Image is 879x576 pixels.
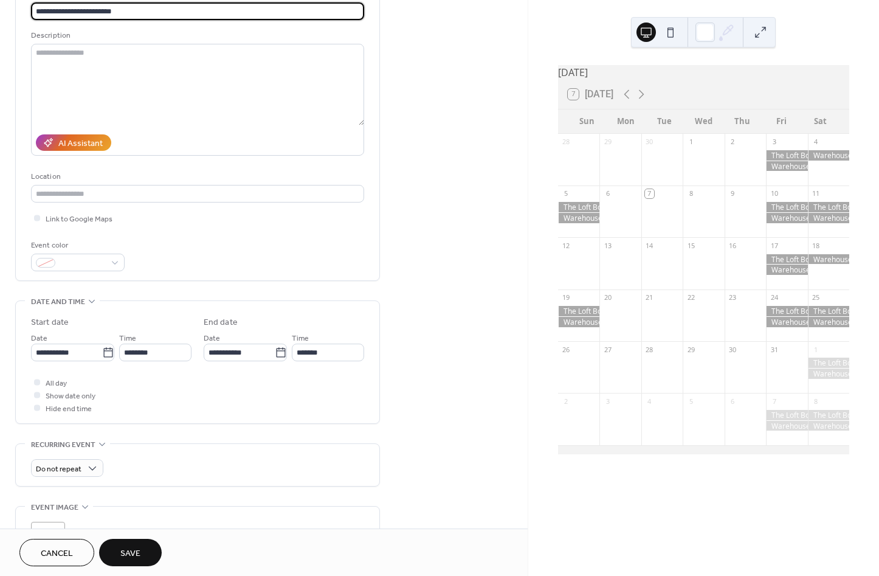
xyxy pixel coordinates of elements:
div: The Loft Booked - EH & RD [766,410,807,420]
div: 3 [770,137,779,147]
span: Do not repeat [36,462,81,476]
div: AI Assistant [58,137,103,150]
div: The Loft Booked - LH & CR [766,202,807,212]
div: 13 [603,241,612,250]
div: Warehouse Booked - RB & JF [808,213,849,223]
div: 5 [686,397,695,406]
span: Link to Google Maps [46,213,112,226]
div: 4 [812,137,821,147]
div: 2 [562,397,571,406]
div: 11 [812,189,821,198]
div: The Loft Booked - JB & CH [558,306,599,316]
span: Show date only [46,390,95,403]
div: 19 [562,293,571,302]
div: Warehouse Booked - VT & NM [808,254,849,265]
div: 29 [603,137,612,147]
div: 18 [812,241,821,250]
div: Sun [568,109,607,134]
div: 1 [686,137,695,147]
div: [DATE] [558,65,849,80]
div: 30 [645,137,654,147]
div: Mon [607,109,646,134]
div: Warehouse Booked - AA & AK [808,317,849,327]
div: 22 [686,293,695,302]
div: The Loft Booked - RB & JF [808,202,849,212]
div: 28 [562,137,571,147]
div: End date [204,316,238,329]
div: 15 [686,241,695,250]
div: Warehouse Booked - KJW & TH [766,317,807,327]
div: Warehouse Booked - CC & PS [766,161,807,172]
div: 8 [686,189,695,198]
div: The Loft Booked - RR & DW [766,150,807,161]
div: 2 [728,137,737,147]
div: The Loft Booked - SR & DF [766,254,807,265]
div: Location [31,170,362,183]
div: Warehouse Booked - LH & CR [766,213,807,223]
div: Warehouse Booked - AW & MK [558,213,599,223]
div: 28 [645,345,654,354]
span: Event image [31,501,78,514]
div: Warehouse Booked - SR & DF [766,265,807,275]
div: 3 [603,397,612,406]
button: Cancel [19,539,94,566]
div: The Loft Booked - AA & AK [808,306,849,316]
span: Date and time [31,296,85,308]
div: 30 [728,345,737,354]
div: Warehouse Booked - EH & RD [766,421,807,431]
div: 4 [645,397,654,406]
div: Warehouse Booked - AF & TM [808,421,849,431]
div: 25 [812,293,821,302]
div: Description [31,29,362,42]
div: Wed [684,109,723,134]
span: Date [31,332,47,345]
div: The Loft Booked - JJ & AM [808,358,849,368]
div: Sat [801,109,839,134]
div: 20 [603,293,612,302]
span: All day [46,377,67,390]
div: Fri [762,109,801,134]
div: 5 [562,189,571,198]
div: ; [31,522,65,556]
div: 14 [645,241,654,250]
div: 7 [770,397,779,406]
div: 17 [770,241,779,250]
div: 29 [686,345,695,354]
span: Save [120,547,140,560]
div: 12 [562,241,571,250]
span: Cancel [41,547,73,560]
div: Event color [31,239,122,252]
div: The Loft Booked - KJW & TH [766,306,807,316]
div: 27 [603,345,612,354]
button: AI Assistant [36,134,111,151]
div: 24 [770,293,779,302]
span: Date [204,332,220,345]
div: Warehouse Booked - JB & CH [558,317,599,327]
div: 23 [728,293,737,302]
span: Time [292,332,309,345]
div: 31 [770,345,779,354]
div: 7 [645,189,654,198]
span: Time [119,332,136,345]
button: Save [99,539,162,566]
div: 8 [812,397,821,406]
div: 1 [812,345,821,354]
div: Thu [723,109,762,134]
div: Tue [645,109,684,134]
div: 10 [770,189,779,198]
div: Warehouse Booked - JJ & AM [808,369,849,379]
div: 6 [728,397,737,406]
div: Start date [31,316,69,329]
div: The Loft Booked - AF & TM [808,410,849,420]
span: Hide end time [46,403,92,415]
div: 6 [603,189,612,198]
div: 16 [728,241,737,250]
div: 21 [645,293,654,302]
span: Recurring event [31,439,95,451]
div: The Loft Booked - AW & MK [558,202,599,212]
div: 9 [728,189,737,198]
div: 26 [562,345,571,354]
div: Warehouse Booked - EC & NSJ [808,150,849,161]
